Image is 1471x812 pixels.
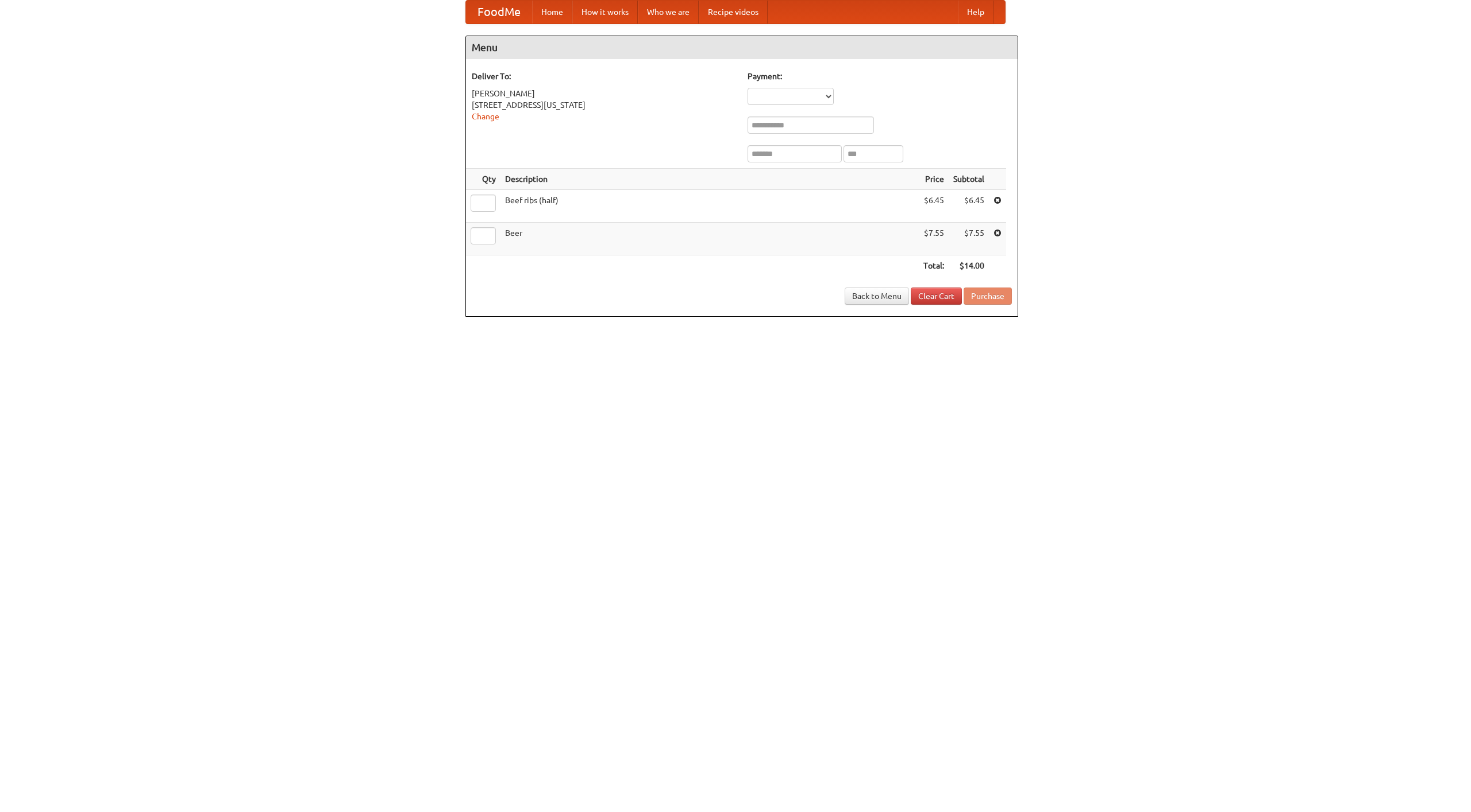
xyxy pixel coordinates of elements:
td: $6.45 [919,190,949,223]
a: Change [472,112,499,121]
th: $14.00 [949,255,989,277]
a: Back to Menu [845,287,909,305]
a: Home [532,1,572,24]
div: [PERSON_NAME] [472,88,736,99]
h4: Menu [466,36,1018,59]
a: How it works [572,1,638,24]
a: FoodMe [466,1,532,24]
th: Subtotal [949,169,989,190]
td: $7.55 [919,223,949,255]
td: Beer [500,223,919,255]
a: Help [958,1,993,24]
td: $6.45 [949,190,989,223]
th: Qty [466,169,500,190]
th: Description [500,169,919,190]
a: Who we are [638,1,699,24]
h5: Payment: [748,71,1012,82]
th: Price [919,169,949,190]
h5: Deliver To: [472,71,736,82]
a: Clear Cart [911,287,962,305]
button: Purchase [964,287,1012,305]
th: Total: [919,255,949,277]
a: Recipe videos [699,1,768,24]
td: $7.55 [949,223,989,255]
td: Beef ribs (half) [500,190,919,223]
div: [STREET_ADDRESS][US_STATE] [472,99,736,111]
